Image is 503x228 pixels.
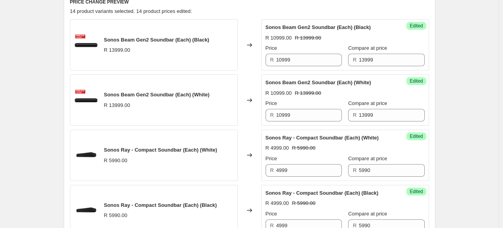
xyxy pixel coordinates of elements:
span: Edited [410,78,423,84]
span: Compare at price [348,211,387,217]
span: Sonos Beam Gen2 Soundbar (Each) (White) [266,80,371,85]
span: Compare at price [348,156,387,161]
img: Sonos-Ray_80x.png [74,199,98,222]
span: Edited [410,133,423,139]
span: Compare at price [348,45,387,51]
span: Sonos Ray - Compact Soundbar (Each) (White) [104,147,217,153]
span: Edited [410,188,423,195]
span: R [353,112,356,118]
div: R 5990.00 [104,212,128,219]
div: R 13999.00 [104,101,130,109]
div: R 13999.00 [104,46,130,54]
strike: R 5990.00 [292,144,316,152]
span: Price [266,211,277,217]
img: 7_d44b835d-8b0a-4f02-95ed-26f8b4147a88_80x.png [74,89,98,112]
div: R 10999.00 [266,89,292,97]
span: 14 product variants selected. 14 product prices edited: [70,8,192,14]
span: Sonos Ray - Compact Soundbar (Each) (Black) [266,190,379,196]
span: R [270,167,274,173]
span: R [270,57,274,63]
div: R 5990.00 [104,157,128,165]
span: Edited [410,23,423,29]
span: R [353,57,356,63]
span: Sonos Ray - Compact Soundbar (Each) (Black) [104,202,217,208]
div: R 4999.00 [266,144,289,152]
img: 7_d44b835d-8b0a-4f02-95ed-26f8b4147a88_80x.png [74,33,98,57]
span: R [270,112,274,118]
span: Price [266,45,277,51]
span: Compare at price [348,100,387,106]
div: R 10999.00 [266,34,292,42]
strike: R 13999.00 [295,89,321,97]
span: Sonos Beam Gen2 Soundbar (Each) (Black) [266,24,371,30]
strike: R 5990.00 [292,199,316,207]
span: Price [266,100,277,106]
img: Sonos-Ray_80x.png [74,143,98,167]
span: Price [266,156,277,161]
strike: R 13999.00 [295,34,321,42]
span: Sonos Beam Gen2 Soundbar (Each) (White) [104,92,210,98]
span: Sonos Ray - Compact Soundbar (Each) (White) [266,135,379,141]
span: Sonos Beam Gen2 Soundbar (Each) (Black) [104,37,209,43]
div: R 4999.00 [266,199,289,207]
span: R [353,167,356,173]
